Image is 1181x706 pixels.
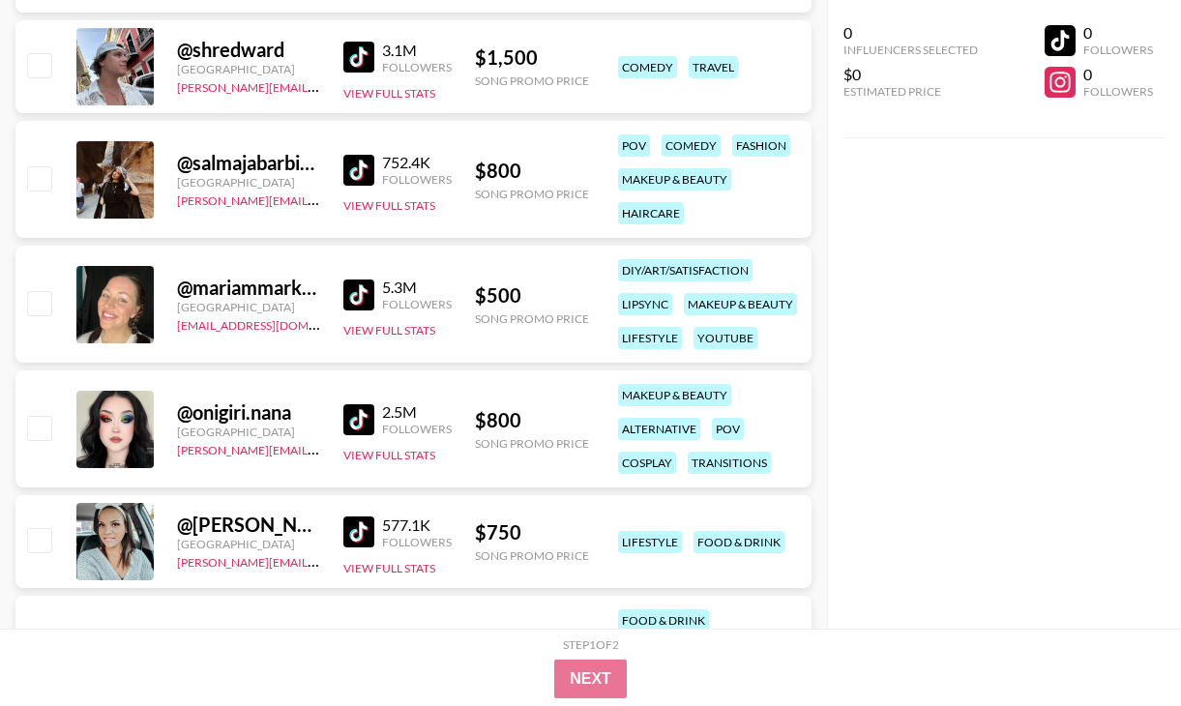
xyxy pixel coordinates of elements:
div: Followers [382,535,452,549]
img: TikTok [343,279,374,310]
button: View Full Stats [343,198,435,213]
img: TikTok [343,404,374,435]
div: $ 750 [475,520,589,544]
div: lifestyle [618,327,682,349]
div: 5.3M [382,278,452,297]
div: youtube [694,327,757,349]
div: Followers [382,172,452,187]
div: Followers [382,297,452,311]
div: 2.5M [382,402,452,422]
div: Song Promo Price [475,436,589,451]
div: $ 800 [475,408,589,432]
div: makeup & beauty [618,168,731,191]
div: $ 500 [475,283,589,308]
div: [GEOGRAPHIC_DATA] [177,300,320,314]
div: 752.4K [382,153,452,172]
div: Followers [382,60,452,74]
div: @ mariammarksart [177,276,320,300]
div: food & drink [618,609,709,632]
img: TikTok [343,42,374,73]
img: TikTok [343,516,374,547]
button: View Full Stats [343,448,435,462]
button: View Full Stats [343,86,435,101]
div: transitions [688,452,771,474]
div: haircare [618,202,684,224]
div: 577.1K [382,515,452,535]
div: Followers [1083,43,1153,57]
div: lifestyle [618,531,682,553]
div: [GEOGRAPHIC_DATA] [177,62,320,76]
div: fashion [732,134,790,157]
div: alternative [618,418,700,440]
div: food & drink [694,531,784,553]
div: [GEOGRAPHIC_DATA] [177,175,320,190]
div: [GEOGRAPHIC_DATA] [177,425,320,439]
div: $ 800 [475,159,589,183]
div: @ salmajabarbique [177,151,320,175]
div: Followers [1083,84,1153,99]
div: travel [689,56,738,78]
a: [PERSON_NAME][EMAIL_ADDRESS][DOMAIN_NAME] [177,439,463,457]
div: Estimated Price [843,84,978,99]
a: [PERSON_NAME][EMAIL_ADDRESS][DOMAIN_NAME] [177,76,463,95]
div: Step 1 of 2 [563,637,619,652]
div: comedy [662,134,721,157]
div: $0 [843,65,978,84]
div: @ shredward [177,38,320,62]
div: Song Promo Price [475,74,589,88]
div: [GEOGRAPHIC_DATA] [177,537,320,551]
div: diy/art/satisfaction [618,259,753,281]
div: @ [PERSON_NAME].ohno [177,513,320,537]
div: Song Promo Price [475,187,589,201]
div: makeup & beauty [618,384,731,406]
div: $ 1,500 [475,45,589,70]
div: 0 [1083,65,1153,84]
div: cosplay [618,452,676,474]
a: [EMAIL_ADDRESS][DOMAIN_NAME] [177,314,371,333]
a: [PERSON_NAME][EMAIL_ADDRESS][DOMAIN_NAME] [177,551,463,570]
div: 0 [843,23,978,43]
div: makeup & beauty [684,293,797,315]
img: TikTok [343,155,374,186]
div: 3.1M [382,41,452,60]
div: comedy [618,56,677,78]
div: Song Promo Price [475,311,589,326]
button: Next [554,660,627,698]
div: pov [712,418,744,440]
div: Followers [382,422,452,436]
div: lipsync [618,293,672,315]
div: @ onigiri.nana [177,400,320,425]
a: [PERSON_NAME][EMAIL_ADDRESS][DOMAIN_NAME] [177,190,463,208]
button: View Full Stats [343,323,435,338]
div: Influencers Selected [843,43,978,57]
div: 0 [1083,23,1153,43]
div: pov [618,134,650,157]
button: View Full Stats [343,561,435,575]
div: Song Promo Price [475,548,589,563]
iframe: Drift Widget Chat Controller [1084,609,1158,683]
